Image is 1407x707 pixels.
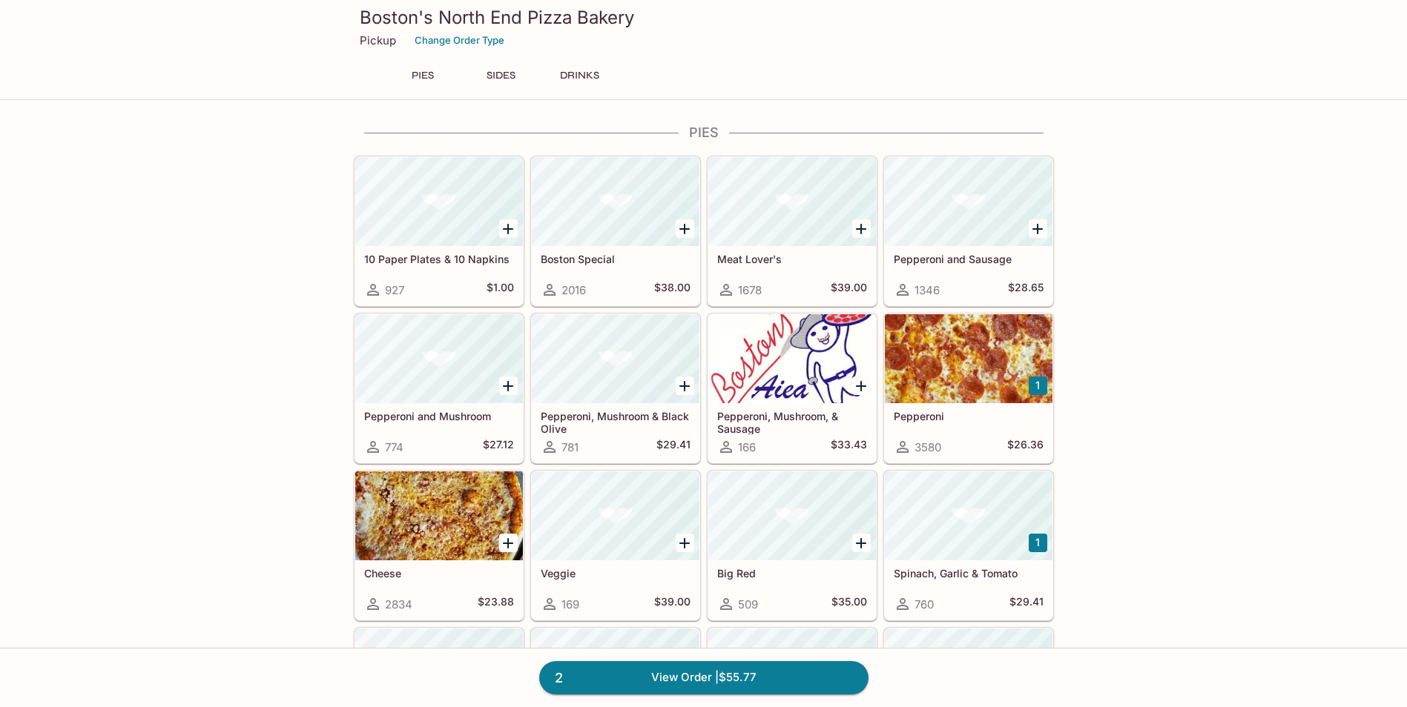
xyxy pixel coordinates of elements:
span: 1346 [915,283,940,297]
h5: $23.88 [478,595,514,613]
button: DRINKS [547,65,613,86]
button: Add Pepperoni and Mushroom [499,376,518,395]
div: 10 Paper Plates & 10 Napkins [355,157,523,246]
span: 927 [385,283,404,297]
div: Meat Lover's [708,157,876,246]
span: 3580 [915,440,941,454]
a: Pepperoni and Sausage1346$28.65 [884,156,1053,306]
div: Pepperoni [885,314,1052,403]
a: Pepperoni, Mushroom & Black Olive781$29.41 [531,313,700,463]
div: Big Red [708,471,876,560]
button: Add Meat Lover's [852,219,871,238]
a: 10 Paper Plates & 10 Napkins927$1.00 [355,156,524,306]
button: SIDES [468,65,535,86]
a: Meat Lover's1678$39.00 [708,156,877,306]
h5: $27.12 [483,438,514,456]
div: Pepperoni, Mushroom & Black Olive [532,314,699,403]
h5: $35.00 [831,595,867,613]
p: Pickup [360,33,396,47]
h5: Boston Special [541,253,691,265]
div: Pepperoni, Mushroom, & Sausage [708,314,876,403]
h5: Pepperoni, Mushroom, & Sausage [717,410,867,434]
button: Add Pepperoni [1029,376,1047,395]
button: Add Veggie [676,534,694,552]
h5: $39.00 [654,595,691,613]
h5: Pepperoni [894,410,1044,422]
span: 781 [561,440,579,454]
h5: Pepperoni and Mushroom [364,410,514,422]
h5: $29.41 [1009,595,1044,613]
div: Spinach, Garlic & Tomato [885,471,1052,560]
span: 1678 [738,283,762,297]
span: 760 [915,597,934,611]
span: 169 [561,597,579,611]
span: 2016 [561,283,586,297]
button: PIES [389,65,456,86]
div: Veggie [532,471,699,560]
h5: Meat Lover's [717,253,867,265]
h5: $29.41 [656,438,691,456]
div: Boston Special [532,157,699,246]
a: Cheese2834$23.88 [355,471,524,620]
h5: Veggie [541,567,691,580]
button: Add Pepperoni and Sausage [1029,219,1047,238]
button: Add Cheese [499,534,518,552]
span: 2 [546,668,572,688]
h5: $1.00 [487,281,514,299]
span: 2834 [385,597,412,611]
a: Pepperoni, Mushroom, & Sausage166$33.43 [708,313,877,463]
div: Cheese [355,471,523,560]
a: Big Red509$35.00 [708,471,877,620]
h5: Pepperoni and Sausage [894,253,1044,265]
h5: Spinach, Garlic & Tomato [894,567,1044,580]
button: Change Order Type [408,29,511,52]
button: Add Pepperoni, Mushroom, & Sausage [852,376,871,395]
a: Pepperoni3580$26.36 [884,313,1053,463]
span: 774 [385,440,403,454]
h3: Boston's North End Pizza Bakery [360,6,1048,29]
h5: $39.00 [831,281,867,299]
a: 2View Order |$55.77 [539,661,869,694]
h5: Pepperoni, Mushroom & Black Olive [541,410,691,434]
a: Boston Special2016$38.00 [531,156,700,306]
h4: PIES [354,125,1054,141]
button: Add Big Red [852,534,871,552]
a: Veggie169$39.00 [531,471,700,620]
h5: $28.65 [1008,281,1044,299]
span: 166 [738,440,756,454]
span: 509 [738,597,758,611]
h5: $38.00 [654,281,691,299]
button: Add Pepperoni, Mushroom & Black Olive [676,376,694,395]
a: Pepperoni and Mushroom774$27.12 [355,313,524,463]
button: Add Boston Special [676,219,694,238]
div: Pepperoni and Mushroom [355,314,523,403]
button: Add Spinach, Garlic & Tomato [1029,534,1047,552]
h5: 10 Paper Plates & 10 Napkins [364,253,514,265]
button: Add 10 Paper Plates & 10 Napkins [499,219,518,238]
h5: $33.43 [831,438,867,456]
h5: Big Red [717,567,867,580]
div: Pepperoni and Sausage [885,157,1052,246]
h5: $26.36 [1007,438,1044,456]
a: Spinach, Garlic & Tomato760$29.41 [884,471,1053,620]
h5: Cheese [364,567,514,580]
